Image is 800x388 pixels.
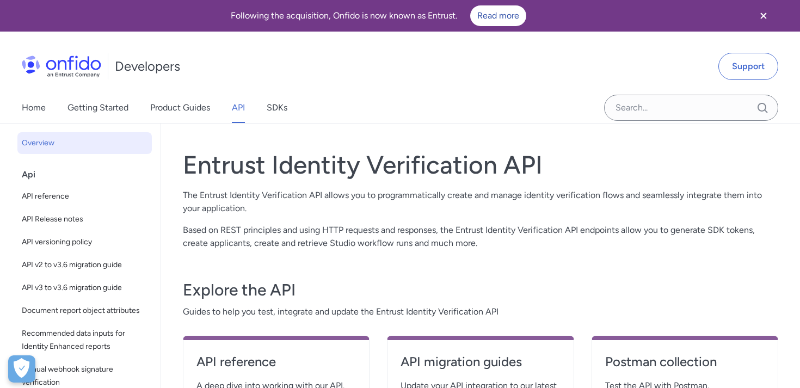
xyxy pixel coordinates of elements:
[196,353,356,371] h4: API reference
[17,323,152,358] a: Recommended data inputs for Identity Enhanced reports
[267,93,287,123] a: SDKs
[183,279,778,301] h3: Explore the API
[22,164,156,186] div: Api
[232,93,245,123] a: API
[17,300,152,322] a: Document report object attributes
[8,355,35,383] button: Open Preferences
[401,353,560,379] a: API migration guides
[150,93,210,123] a: Product Guides
[17,186,152,207] a: API reference
[605,353,765,371] h4: Postman collection
[22,137,147,150] span: Overview
[17,254,152,276] a: API v2 to v3.6 migration guide
[22,213,147,226] span: API Release notes
[115,58,180,75] h1: Developers
[183,224,778,250] p: Based on REST principles and using HTTP requests and responses, the Entrust Identity Verification...
[22,327,147,353] span: Recommended data inputs for Identity Enhanced reports
[604,95,778,121] input: Onfido search input field
[22,56,101,77] img: Onfido Logo
[183,189,778,215] p: The Entrust Identity Verification API allows you to programmatically create and manage identity v...
[401,353,560,371] h4: API migration guides
[183,150,778,180] h1: Entrust Identity Verification API
[470,5,526,26] a: Read more
[22,190,147,203] span: API reference
[22,258,147,272] span: API v2 to v3.6 migration guide
[17,132,152,154] a: Overview
[605,353,765,379] a: Postman collection
[17,208,152,230] a: API Release notes
[22,236,147,249] span: API versioning policy
[757,9,770,22] svg: Close banner
[22,304,147,317] span: Document report object attributes
[8,355,35,383] div: Cookie Preferences
[22,93,46,123] a: Home
[718,53,778,80] a: Support
[67,93,128,123] a: Getting Started
[196,353,356,379] a: API reference
[13,5,743,26] div: Following the acquisition, Onfido is now known as Entrust.
[743,2,784,29] button: Close banner
[17,231,152,253] a: API versioning policy
[183,305,778,318] span: Guides to help you test, integrate and update the Entrust Identity Verification API
[17,277,152,299] a: API v3 to v3.6 migration guide
[22,281,147,294] span: API v3 to v3.6 migration guide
